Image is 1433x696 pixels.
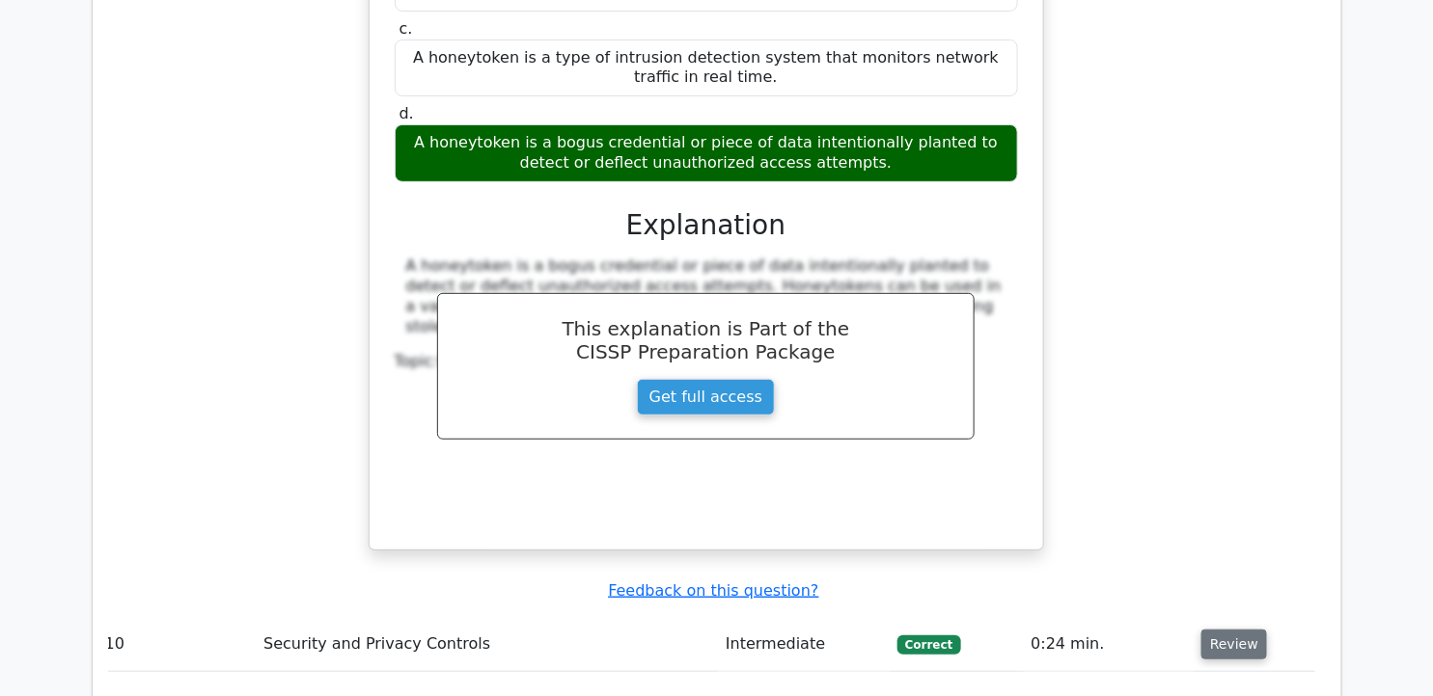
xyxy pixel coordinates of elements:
button: Review [1201,629,1267,659]
td: 0:24 min. [1024,617,1195,672]
td: Security and Privacy Controls [256,617,718,672]
a: Get full access [637,379,775,415]
span: c. [400,19,413,38]
h3: Explanation [406,209,1006,242]
span: Correct [897,635,960,655]
div: A honeytoken is a bogus credential or piece of data intentionally planted to detect or deflect un... [406,256,1006,336]
div: A honeytoken is a bogus credential or piece of data intentionally planted to detect or deflect un... [395,124,1018,182]
div: Topic: [395,352,1018,372]
div: A honeytoken is a type of intrusion detection system that monitors network traffic in real time. [395,40,1018,97]
a: Feedback on this question? [608,581,818,600]
td: Intermediate [718,617,890,672]
span: d. [400,104,414,122]
td: 10 [97,617,257,672]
